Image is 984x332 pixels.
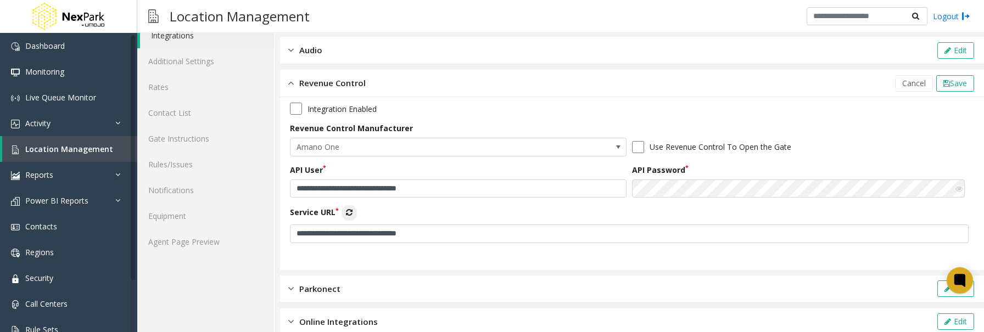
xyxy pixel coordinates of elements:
button: Edit [937,313,974,330]
a: Equipment [137,203,274,229]
label: Use Revenue Control To Open the Gate [650,141,791,153]
img: 'icon' [11,249,20,257]
button: Service URL [342,205,357,221]
label: API User [290,164,326,176]
span: Power BI Reports [25,195,88,206]
img: 'icon' [11,42,20,51]
button: Save [936,75,974,92]
label: Service URL [290,205,357,221]
a: Rates [137,74,274,100]
img: closed [288,283,294,295]
h3: Location Management [164,3,315,30]
span: Monitoring [25,66,64,77]
img: pageIcon [148,3,159,30]
img: logout [961,10,970,22]
label: Integration Enabled [307,103,377,115]
span: Save [950,78,967,88]
span: Security [25,273,53,283]
button: Cancel [895,75,933,92]
img: 'icon' [11,120,20,128]
img: 'icon' [11,223,20,232]
span: Cancel [902,78,926,88]
img: 'icon' [11,300,20,309]
img: closed [288,44,294,57]
img: 'icon' [11,274,20,283]
label: API Password [632,164,689,176]
span: Live Queue Monitor [25,92,96,103]
span: Reports [25,170,53,180]
a: Integrations [140,22,274,48]
img: 'icon' [11,145,20,154]
img: 'icon' [11,68,20,77]
span: Dashboard [25,41,65,51]
span: Location Management [25,144,113,154]
a: Agent Page Preview [137,229,274,255]
a: Contact List [137,100,274,126]
span: Online Integrations [299,316,378,328]
span: Amano One [290,138,559,156]
button: Edit [937,42,974,59]
button: Edit [937,280,974,297]
span: Parkonect [299,283,340,295]
a: Gate Instructions [137,126,274,151]
span: Activity [25,118,51,128]
span: Revenue Control [299,77,366,89]
span: Call Centers [25,299,68,309]
a: Logout [933,10,970,22]
a: Rules/Issues [137,151,274,177]
a: Notifications [137,177,274,203]
img: closed [288,316,294,328]
img: 'icon' [11,171,20,180]
img: opened [288,77,294,89]
img: 'icon' [11,197,20,206]
span: Regions [25,247,54,257]
a: Additional Settings [137,48,274,74]
span: Contacts [25,221,57,232]
label: Revenue Control Manufacturer [290,122,413,134]
span: Audio [299,44,322,57]
a: Location Management [2,136,137,162]
img: 'icon' [11,94,20,103]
